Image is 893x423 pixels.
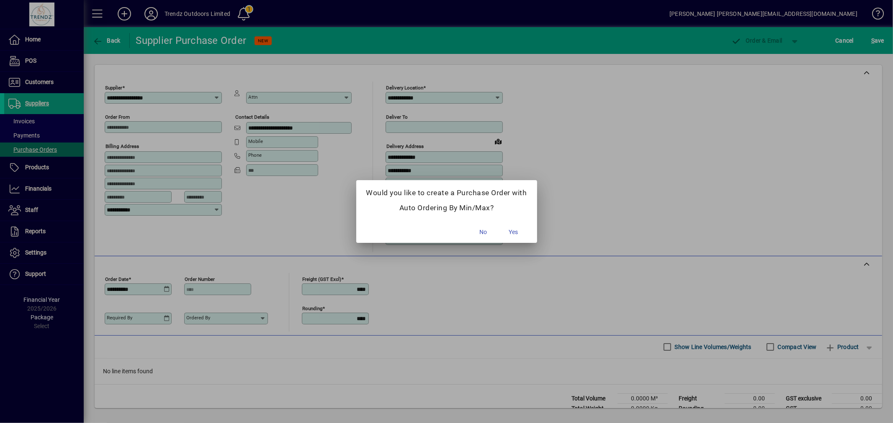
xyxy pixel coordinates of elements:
[366,204,527,212] h5: Auto Ordering By Min/Max?
[509,228,518,237] span: Yes
[366,189,527,197] h5: Would you like to create a Purchase Order with
[500,224,527,240] button: Yes
[470,224,497,240] button: No
[480,228,487,237] span: No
